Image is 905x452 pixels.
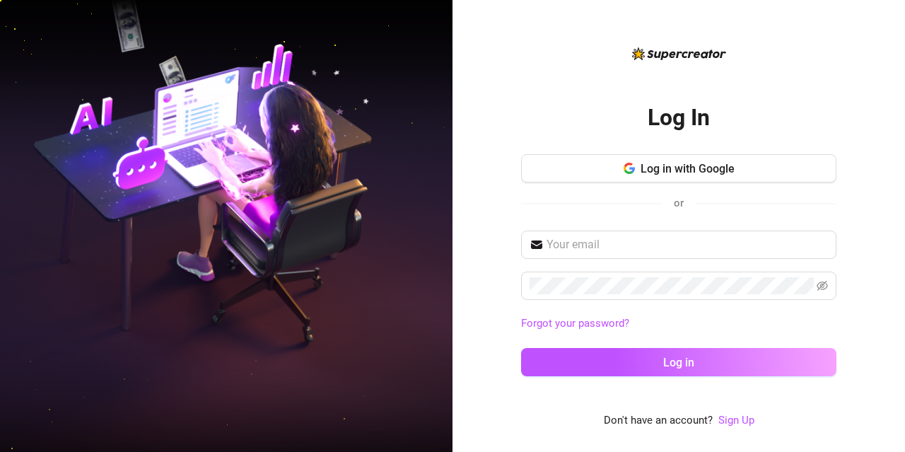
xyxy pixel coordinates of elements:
span: eye-invisible [817,280,828,291]
h2: Log In [648,103,710,132]
button: Log in with Google [521,154,836,182]
a: Forgot your password? [521,317,629,330]
button: Log in [521,348,836,376]
span: Don't have an account? [604,412,713,429]
a: Sign Up [718,412,754,429]
a: Sign Up [718,414,754,427]
a: Forgot your password? [521,315,836,332]
span: or [674,197,684,209]
span: Log in with Google [641,162,735,175]
span: Log in [663,356,694,369]
input: Your email [547,236,828,253]
img: logo-BBDzfeDw.svg [632,47,726,60]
